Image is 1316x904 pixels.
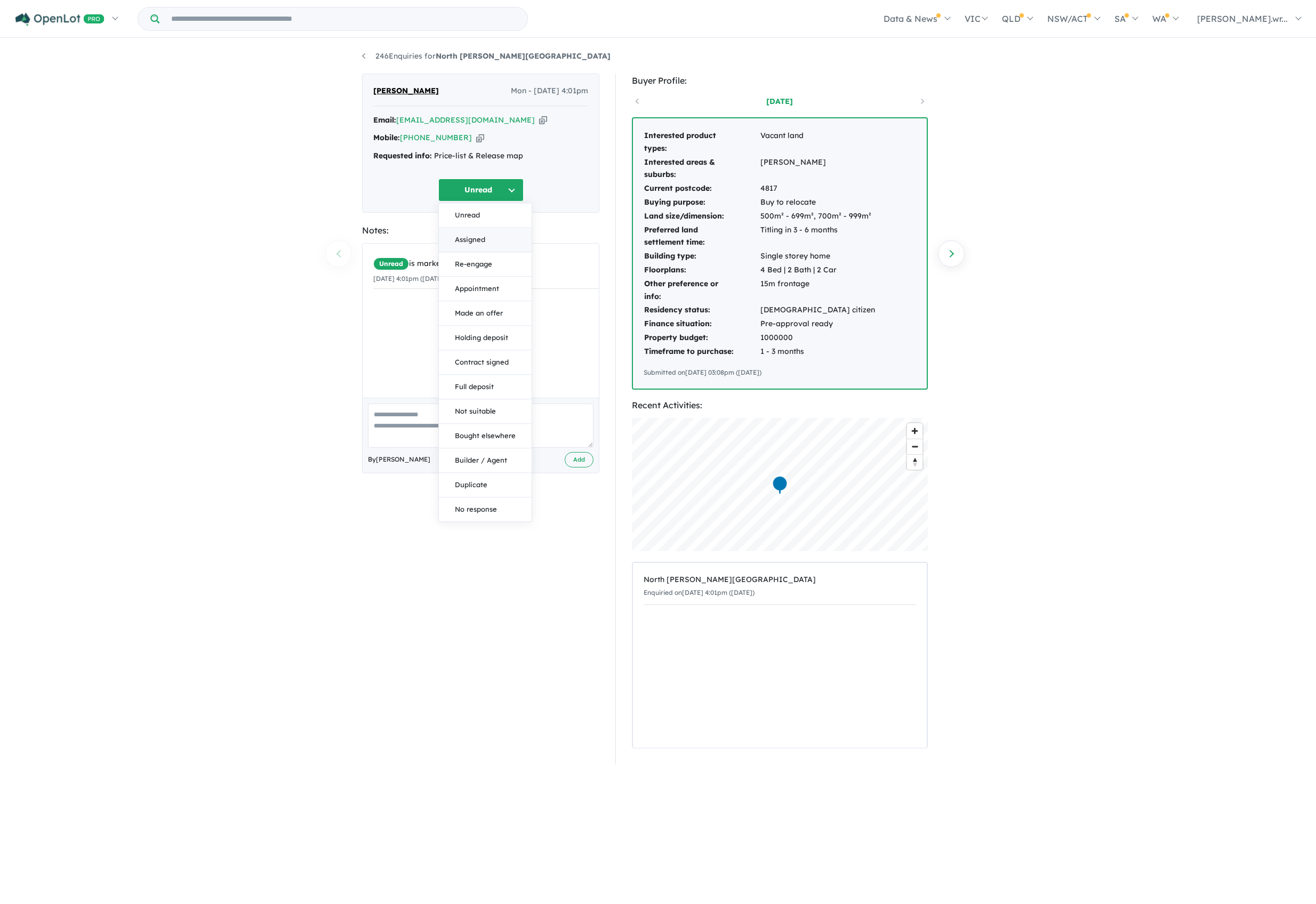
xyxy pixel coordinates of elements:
[907,423,922,439] button: Zoom in
[439,399,532,424] button: Not suitable
[438,179,524,201] button: Unread
[632,418,928,551] canvas: Map
[439,473,532,497] button: Duplicate
[362,51,611,61] a: 246Enquiries forNorth [PERSON_NAME][GEOGRAPHIC_DATA]
[373,151,432,160] strong: Requested info:
[438,203,532,522] div: Unread
[644,196,760,209] td: Buying purpose:
[760,156,876,182] td: [PERSON_NAME]
[362,50,954,63] nav: breadcrumb
[439,228,532,252] button: Assigned
[644,317,760,331] td: Finance situation:
[644,156,760,182] td: Interested areas & suburbs:
[644,129,760,156] td: Interested product types:
[396,115,535,125] a: [EMAIL_ADDRESS][DOMAIN_NAME]
[644,223,760,250] td: Preferred land settlement time:
[373,257,599,270] div: is marked.
[644,568,916,605] a: North [PERSON_NAME][GEOGRAPHIC_DATA]Enquiried on[DATE] 4:01pm ([DATE])
[644,331,760,345] td: Property budget:
[439,301,532,326] button: Made an offer
[632,398,928,413] div: Recent Activities:
[760,209,876,223] td: 500m² - 699m², 700m² - 999m²
[539,115,547,126] button: Copy
[439,350,532,375] button: Contract signed
[439,424,532,448] button: Bought elsewhere
[907,455,922,470] span: Reset bearing to north
[162,7,525,30] input: Try estate name, suburb, builder or developer
[439,203,532,228] button: Unread
[373,115,396,125] strong: Email:
[772,475,788,495] div: Map marker
[644,182,760,196] td: Current postcode:
[760,303,876,317] td: [DEMOGRAPHIC_DATA] citizen
[760,277,876,304] td: 15m frontage
[644,588,755,596] small: Enquiried on [DATE] 4:01pm ([DATE])
[565,452,593,467] button: Add
[760,129,876,156] td: Vacant land
[439,326,532,350] button: Holding deposit
[373,85,439,98] span: [PERSON_NAME]
[362,223,599,238] div: Notes:
[760,182,876,196] td: 4817
[734,96,825,107] a: [DATE]
[760,331,876,345] td: 1000000
[760,263,876,277] td: 4 Bed | 2 Bath | 2 Car
[15,13,105,26] img: Openlot PRO Logo White
[760,223,876,250] td: Titling in 3 - 6 months
[644,249,760,263] td: Building type:
[760,249,876,263] td: Single storey home
[439,497,532,521] button: No response
[644,263,760,277] td: Floorplans:
[439,277,532,301] button: Appointment
[373,257,409,270] span: Unread
[439,252,532,277] button: Re-engage
[644,209,760,223] td: Land size/dimension:
[760,196,876,209] td: Buy to relocate
[511,85,588,98] span: Mon - [DATE] 4:01pm
[368,454,430,465] span: By [PERSON_NAME]
[1197,13,1288,24] span: [PERSON_NAME].wr...
[644,345,760,359] td: Timeframe to purchase:
[373,150,588,163] div: Price-list & Release map
[644,277,760,304] td: Other preference or info:
[760,317,876,331] td: Pre-approval ready
[373,275,446,282] small: [DATE] 4:01pm ([DATE])
[436,51,611,61] strong: North [PERSON_NAME][GEOGRAPHIC_DATA]
[476,132,484,143] button: Copy
[439,375,532,399] button: Full deposit
[644,367,916,378] div: Submitted on [DATE] 03:08pm ([DATE])
[760,345,876,359] td: 1 - 3 months
[400,133,472,142] a: [PHONE_NUMBER]
[907,439,922,454] button: Zoom out
[644,574,916,586] div: North [PERSON_NAME][GEOGRAPHIC_DATA]
[632,74,928,88] div: Buyer Profile:
[907,454,922,470] button: Reset bearing to north
[373,133,400,142] strong: Mobile:
[439,448,532,473] button: Builder / Agent
[644,303,760,317] td: Residency status:
[907,439,922,454] span: Zoom out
